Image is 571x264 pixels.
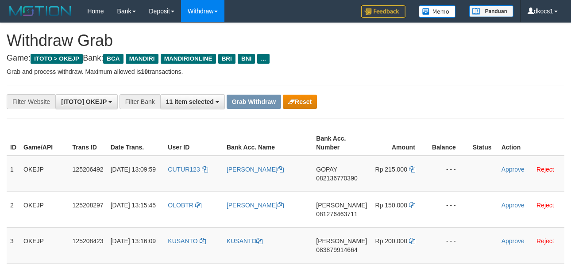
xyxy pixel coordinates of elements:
div: Filter Website [7,94,55,109]
button: Reset [283,95,317,109]
a: KUSANTO [227,237,262,245]
h4: Game: Bank: [7,54,564,63]
span: GOPAY [316,166,337,173]
td: - - - [428,227,469,263]
a: Approve [502,202,525,209]
h1: Withdraw Grab [7,32,564,50]
td: - - - [428,156,469,192]
td: - - - [428,191,469,227]
span: BNI [238,54,255,64]
a: Copy 215000 to clipboard [409,166,415,173]
th: Date Trans. [107,130,165,156]
th: Bank Acc. Name [223,130,313,156]
span: Rp 200.000 [375,237,407,245]
span: ITOTO > OKEJP [31,54,83,64]
span: MANDIRIONLINE [161,54,216,64]
a: Approve [502,166,525,173]
th: Balance [428,130,469,156]
span: 11 item selected [166,98,214,105]
span: KUSANTO [168,237,197,245]
span: [ITOTO] OKEJP [61,98,107,105]
th: Amount [370,130,428,156]
strong: 10 [141,68,148,75]
td: 2 [7,191,20,227]
a: Approve [502,237,525,245]
span: Copy 081276463711 to clipboard [316,210,357,218]
th: Game/API [20,130,69,156]
span: Rp 215.000 [375,166,407,173]
a: [PERSON_NAME] [227,202,284,209]
button: [ITOTO] OKEJP [55,94,118,109]
td: OKEJP [20,191,69,227]
a: CUTUR123 [168,166,208,173]
a: [PERSON_NAME] [227,166,284,173]
span: MANDIRI [126,54,158,64]
th: Trans ID [69,130,107,156]
span: Rp 150.000 [375,202,407,209]
span: 125206492 [73,166,104,173]
button: 11 item selected [160,94,225,109]
a: Reject [536,237,554,245]
img: MOTION_logo.png [7,4,74,18]
img: panduan.png [469,5,513,17]
span: 125208297 [73,202,104,209]
span: [PERSON_NAME] [316,237,367,245]
th: User ID [164,130,223,156]
span: Copy 082136770390 to clipboard [316,175,357,182]
span: [DATE] 13:09:59 [111,166,156,173]
img: Button%20Memo.svg [419,5,456,18]
th: ID [7,130,20,156]
a: Reject [536,166,554,173]
th: Bank Acc. Number [313,130,370,156]
span: [PERSON_NAME] [316,202,367,209]
td: OKEJP [20,156,69,192]
p: Grab and process withdraw. Maximum allowed is transactions. [7,67,564,76]
span: [DATE] 13:16:09 [111,237,156,245]
a: Reject [536,202,554,209]
span: CUTUR123 [168,166,200,173]
img: Feedback.jpg [361,5,405,18]
span: OLOBTR [168,202,193,209]
span: BCA [103,54,123,64]
span: [DATE] 13:15:45 [111,202,156,209]
button: Grab Withdraw [227,95,281,109]
span: Copy 083879914664 to clipboard [316,246,357,253]
span: BRI [218,54,235,64]
span: 125208423 [73,237,104,245]
td: OKEJP [20,227,69,263]
th: Status [469,130,498,156]
th: Action [498,130,564,156]
a: Copy 200000 to clipboard [409,237,415,245]
div: Filter Bank [120,94,160,109]
a: Copy 150000 to clipboard [409,202,415,209]
a: KUSANTO [168,237,205,245]
a: OLOBTR [168,202,201,209]
td: 3 [7,227,20,263]
span: ... [257,54,269,64]
td: 1 [7,156,20,192]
